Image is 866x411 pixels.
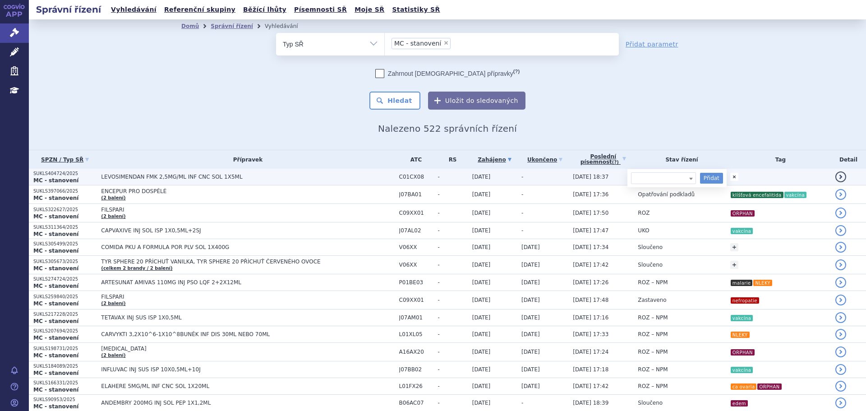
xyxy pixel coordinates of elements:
[33,328,97,334] p: SUKLS207694/2025
[472,174,491,180] span: [DATE]
[101,174,327,180] span: LEVOSIMENDAN FMK 2,5MG/ML INF CNC SOL 1X5ML
[399,400,433,406] span: B06AC07
[638,331,668,337] span: ROZ – NPM
[33,403,78,410] strong: MC - stanovení
[33,318,78,324] strong: MC - stanovení
[731,315,753,321] i: vakcína
[573,227,608,234] span: [DATE] 17:47
[101,207,327,213] span: FILSPARI
[101,383,327,389] span: ELAHERE 5MG/ML INF CNC SOL 1X20ML
[472,210,491,216] span: [DATE]
[472,153,517,166] a: Zahájeno
[399,279,433,286] span: P01BE03
[438,349,467,355] span: -
[638,349,668,355] span: ROZ – NPM
[378,123,517,134] span: Nalezeno 522 správních řízení
[399,366,433,373] span: J07BB02
[472,279,491,286] span: [DATE]
[33,294,97,300] p: SUKLS259840/2025
[753,280,772,286] i: NLEKY
[573,262,608,268] span: [DATE] 17:42
[438,210,467,216] span: -
[33,171,97,177] p: SUKLS404724/2025
[33,177,78,184] strong: MC - stanovení
[638,191,695,198] span: Opatřování podkladů
[573,366,608,373] span: [DATE] 17:18
[181,23,199,29] a: Domů
[521,314,540,321] span: [DATE]
[521,174,523,180] span: -
[638,244,663,250] span: Sloučeno
[472,400,491,406] span: [DATE]
[472,331,491,337] span: [DATE]
[33,276,97,282] p: SUKLS274724/2025
[573,210,608,216] span: [DATE] 17:50
[573,331,608,337] span: [DATE] 17:33
[395,150,433,169] th: ATC
[240,4,289,16] a: Běžící lhůty
[638,383,668,389] span: ROZ – NPM
[265,19,310,33] li: Vyhledávání
[33,370,78,376] strong: MC - stanovení
[835,329,846,340] a: detail
[472,262,491,268] span: [DATE]
[33,224,97,231] p: SUKLS311364/2025
[33,300,78,307] strong: MC - stanovení
[33,207,97,213] p: SUKLS322627/2025
[638,297,666,303] span: Zastaveno
[101,266,172,271] a: (celkem 2 brandy / 2 balení)
[108,4,159,16] a: Vyhledávání
[472,383,491,389] span: [DATE]
[521,262,540,268] span: [DATE]
[438,400,467,406] span: -
[472,191,491,198] span: [DATE]
[33,346,97,352] p: SUKLS198731/2025
[573,191,608,198] span: [DATE] 17:36
[399,191,433,198] span: J07BA01
[399,244,433,250] span: V06XX
[513,69,520,74] abbr: (?)
[399,349,433,355] span: A16AX20
[33,283,78,289] strong: MC - stanovení
[784,192,806,198] i: vakcína
[573,279,608,286] span: [DATE] 17:26
[835,171,846,182] a: detail
[835,242,846,253] a: detail
[835,277,846,288] a: detail
[33,387,78,393] strong: MC - stanovení
[521,366,540,373] span: [DATE]
[389,4,442,16] a: Statistiky SŘ
[433,150,467,169] th: RS
[626,40,678,49] a: Přidat parametr
[101,400,327,406] span: ANDEMBRY 200MG INJ SOL PEP 1X1,2ML
[731,280,753,286] i: malarie
[730,243,738,251] a: +
[472,349,491,355] span: [DATE]
[731,297,759,304] i: nefropatie
[101,195,125,200] a: (2 balení)
[33,380,97,386] p: SUKLS166331/2025
[369,92,420,110] button: Hledat
[399,262,433,268] span: V06XX
[97,150,394,169] th: Přípravek
[428,92,525,110] button: Uložit do sledovaných
[33,363,97,369] p: SUKLS184089/2025
[731,210,755,217] i: ORPHAN
[161,4,238,16] a: Referenční skupiny
[730,173,738,181] a: +
[352,4,387,16] a: Moje SŘ
[730,261,738,269] a: +
[521,331,540,337] span: [DATE]
[33,259,97,265] p: SUKLS305673/2025
[33,195,78,201] strong: MC - stanovení
[521,383,540,389] span: [DATE]
[700,173,723,184] button: Přidat
[521,297,540,303] span: [DATE]
[33,335,78,341] strong: MC - stanovení
[101,366,327,373] span: INFLUVAC INJ SUS ISP 10X0,5ML+10J
[101,214,125,219] a: (2 balení)
[399,210,433,216] span: C09XX01
[521,210,523,216] span: -
[438,279,467,286] span: -
[472,244,491,250] span: [DATE]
